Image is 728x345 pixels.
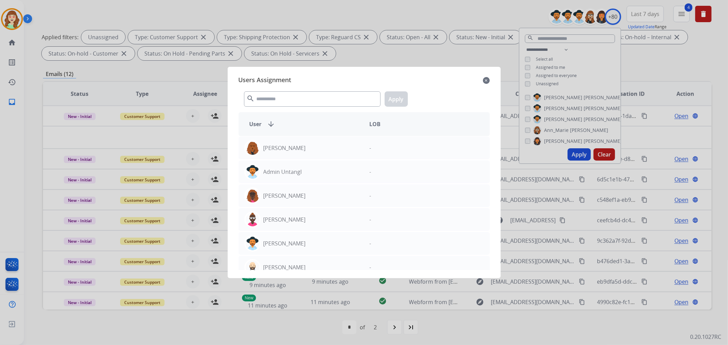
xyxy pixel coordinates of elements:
[263,144,306,152] p: [PERSON_NAME]
[483,76,490,85] mat-icon: close
[370,168,371,176] p: -
[247,94,255,103] mat-icon: search
[263,168,302,176] p: Admin Untangl
[370,263,371,271] p: -
[244,120,364,128] div: User
[370,144,371,152] p: -
[263,192,306,200] p: [PERSON_NAME]
[263,215,306,224] p: [PERSON_NAME]
[370,192,371,200] p: -
[370,215,371,224] p: -
[267,120,275,128] mat-icon: arrow_downward
[263,239,306,247] p: [PERSON_NAME]
[370,120,381,128] span: LOB
[239,75,291,86] span: Users Assignment
[385,91,408,107] button: Apply
[263,263,306,271] p: [PERSON_NAME]
[370,239,371,247] p: -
